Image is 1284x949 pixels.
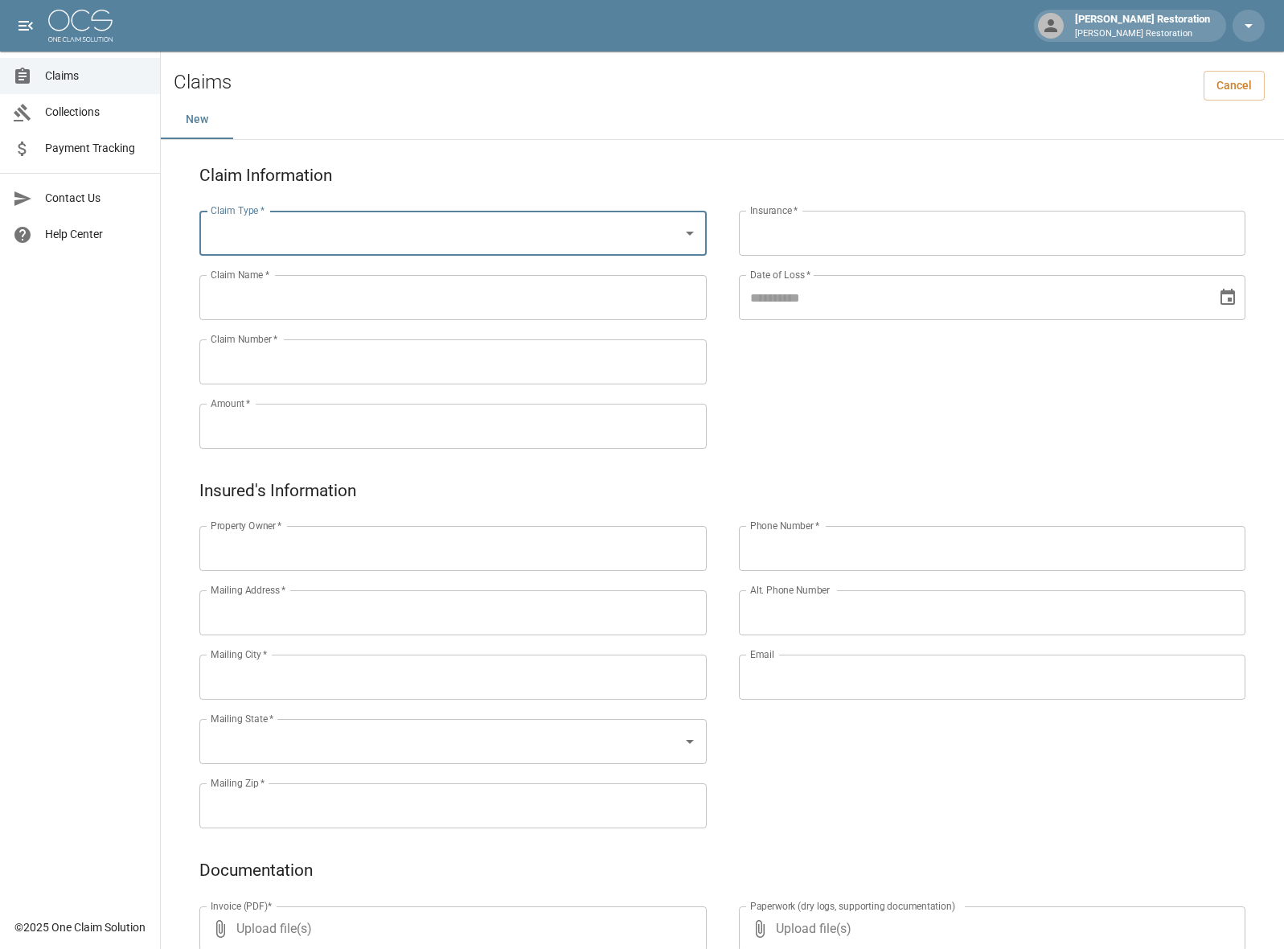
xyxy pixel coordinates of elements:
span: Claims [45,68,147,84]
label: Mailing State [211,712,273,725]
label: Email [750,647,774,661]
div: [PERSON_NAME] Restoration [1069,11,1216,40]
label: Claim Type [211,203,265,217]
label: Claim Name [211,268,269,281]
label: Mailing Zip [211,776,265,790]
span: Payment Tracking [45,140,147,157]
div: © 2025 One Claim Solution [14,919,146,935]
button: open drawer [10,10,42,42]
label: Alt. Phone Number [750,583,830,597]
label: Insurance [750,203,798,217]
label: Mailing Address [211,583,285,597]
label: Paperwork (dry logs, supporting documentation) [750,899,955,913]
img: ocs-logo-white-transparent.png [48,10,113,42]
button: New [161,101,233,139]
p: [PERSON_NAME] Restoration [1075,27,1210,41]
div: dynamic tabs [161,101,1284,139]
label: Invoice (PDF)* [211,899,273,913]
label: Property Owner [211,519,282,532]
button: Open [679,222,701,244]
label: Claim Number [211,332,277,346]
button: Open [679,730,701,753]
h2: Claims [174,71,232,94]
label: Date of Loss [750,268,810,281]
button: Choose date [1212,281,1244,314]
span: Collections [45,104,147,121]
span: Contact Us [45,190,147,207]
label: Phone Number [750,519,819,532]
label: Mailing City [211,647,268,661]
a: Cancel [1204,71,1265,101]
label: Amount [211,396,251,410]
span: Help Center [45,226,147,243]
